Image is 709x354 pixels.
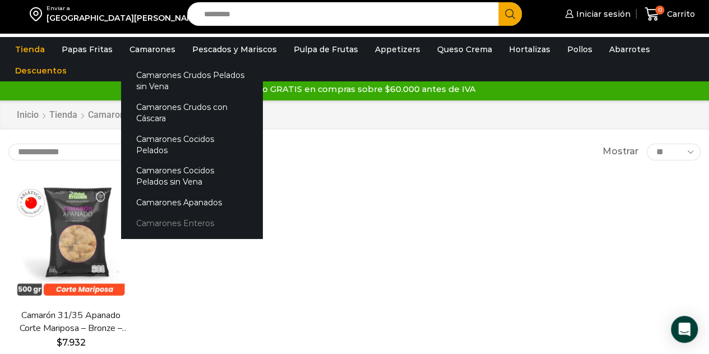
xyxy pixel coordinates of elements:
a: Pollos [562,39,598,60]
a: Appetizers [369,39,426,60]
a: Pescados y Mariscos [187,39,282,60]
a: Camarones Cocidos Pelados [121,128,262,160]
a: Queso Crema [432,39,498,60]
a: Camarón 31/35 Apanado Corte Mariposa – Bronze – Caja 5 kg [15,309,127,335]
span: Iniciar sesión [573,8,631,20]
div: Enviar a [47,4,270,12]
button: Search button [498,2,522,26]
span: Carrito [664,8,695,20]
a: Abarrotes [604,39,656,60]
a: Pulpa de Frutas [288,39,364,60]
a: Camarones Crudos con Cáscara [121,96,262,128]
div: [GEOGRAPHIC_DATA][PERSON_NAME][PERSON_NAME] [47,12,270,24]
nav: Breadcrumb [16,109,234,122]
a: Papas Fritas [56,39,118,60]
a: Inicio [16,109,39,122]
a: Camarones Enteros [121,213,262,234]
span: 0 [655,6,664,15]
select: Pedido de la tienda [8,144,151,160]
a: Camarones Apanados [121,192,262,213]
a: Camarones [87,109,135,122]
a: Tienda [49,109,78,122]
a: Tienda [10,39,50,60]
a: Hortalizas [503,39,556,60]
a: Camarones Crudos Pelados sin Vena [121,65,262,97]
a: Iniciar sesión [562,3,631,25]
a: Camarones [124,39,181,60]
span: Mostrar [603,145,638,158]
img: address-field-icon.svg [30,4,47,24]
span: $ [57,337,62,348]
a: 0 Carrito [642,1,698,27]
a: Camarones Cocidos Pelados sin Vena [121,160,262,192]
div: Open Intercom Messenger [671,316,698,343]
a: Descuentos [10,60,72,81]
bdi: 7.932 [57,337,86,348]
